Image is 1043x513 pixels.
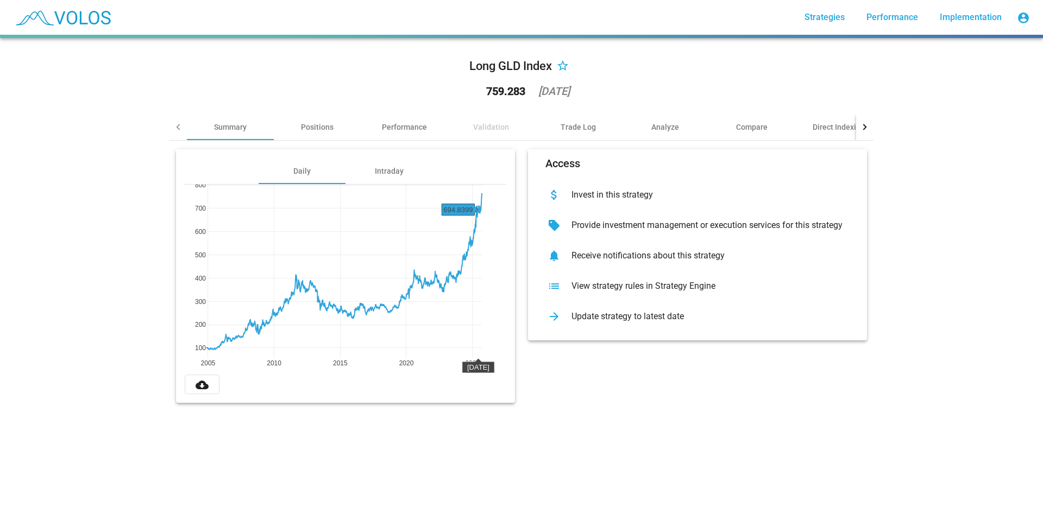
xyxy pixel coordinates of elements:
[538,86,570,97] div: [DATE]
[813,122,865,132] div: Direct Indexing
[931,8,1010,27] a: Implementation
[796,8,853,27] a: Strategies
[537,271,858,301] button: View strategy rules in Strategy Engine
[545,186,563,204] mat-icon: attach_money
[545,217,563,234] mat-icon: sell
[537,301,858,332] button: Update strategy to latest date
[858,8,927,27] a: Performance
[545,277,563,295] mat-icon: list
[545,308,563,325] mat-icon: arrow_forward
[1017,11,1030,24] mat-icon: account_circle
[486,86,525,97] div: 759.283
[545,247,563,264] mat-icon: notifications
[556,60,569,73] mat-icon: star_border
[563,189,850,200] div: Invest in this strategy
[214,122,247,132] div: Summary
[375,166,404,176] div: Intraday
[866,12,918,22] span: Performance
[196,378,209,391] mat-icon: cloud_download
[940,12,1002,22] span: Implementation
[537,240,858,271] button: Receive notifications about this strategy
[469,58,552,75] div: Long GLD Index
[537,180,858,210] button: Invest in this strategy
[563,220,850,231] div: Provide investment management or execution services for this strategy
[9,4,116,31] img: blue_transparent.png
[563,281,850,292] div: View strategy rules in Strategy Engine
[537,210,858,240] button: Provide investment management or execution services for this strategy
[293,166,311,176] div: Daily
[301,122,334,132] div: Positions
[563,311,850,322] div: Update strategy to latest date
[561,122,596,132] div: Trade Log
[736,122,768,132] div: Compare
[169,141,874,411] summary: DailyIntradayAccessInvest in this strategyProvide investment management or execution services for...
[563,250,850,261] div: Receive notifications about this strategy
[473,122,509,132] div: Validation
[545,158,580,169] mat-card-title: Access
[382,122,427,132] div: Performance
[805,12,845,22] span: Strategies
[651,122,679,132] div: Analyze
